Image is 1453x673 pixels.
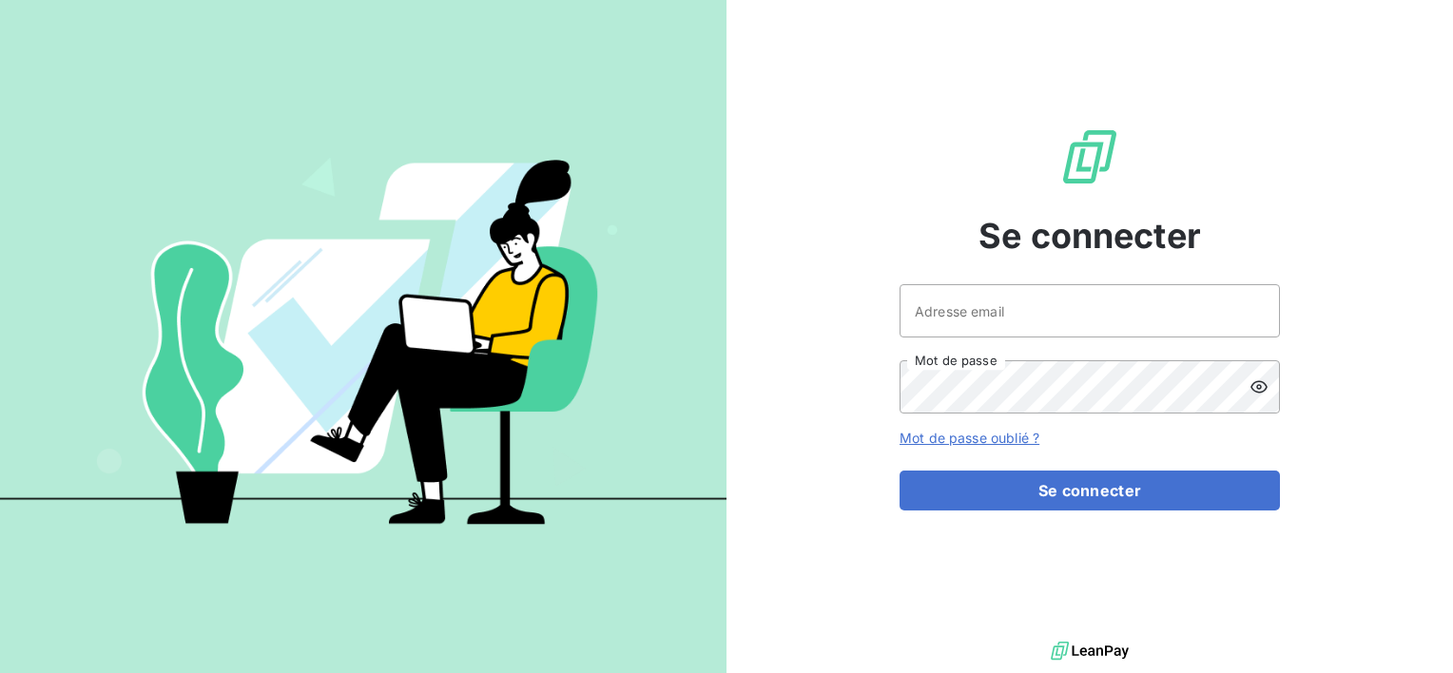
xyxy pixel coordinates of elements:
[900,430,1039,446] a: Mot de passe oublié ?
[1051,637,1129,665] img: logo
[900,284,1280,337] input: placeholder
[900,471,1280,510] button: Se connecter
[1059,126,1120,187] img: Logo LeanPay
[978,210,1201,261] span: Se connecter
